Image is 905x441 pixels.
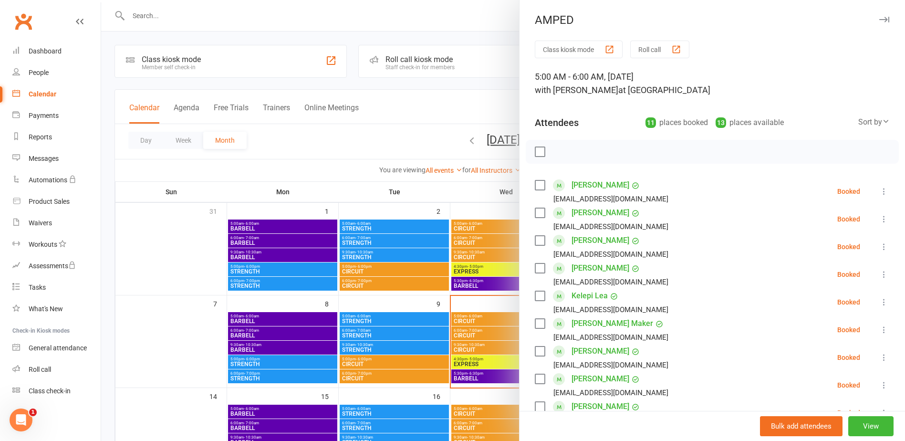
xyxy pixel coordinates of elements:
[837,326,860,333] div: Booked
[29,155,59,162] div: Messages
[572,371,629,387] a: [PERSON_NAME]
[29,112,59,119] div: Payments
[12,337,101,359] a: General attendance kiosk mode
[29,409,37,416] span: 1
[716,117,726,128] div: 13
[12,126,101,148] a: Reports
[716,116,784,129] div: places available
[837,409,860,416] div: Booked
[553,387,668,399] div: [EMAIL_ADDRESS][DOMAIN_NAME]
[572,205,629,220] a: [PERSON_NAME]
[29,219,52,227] div: Waivers
[848,416,894,436] button: View
[572,399,629,414] a: [PERSON_NAME]
[553,359,668,371] div: [EMAIL_ADDRESS][DOMAIN_NAME]
[837,354,860,361] div: Booked
[12,84,101,105] a: Calendar
[12,62,101,84] a: People
[29,283,46,291] div: Tasks
[29,176,67,184] div: Automations
[535,41,623,58] button: Class kiosk mode
[535,70,890,97] div: 5:00 AM - 6:00 AM, [DATE]
[10,409,32,431] iframe: Intercom live chat
[12,148,101,169] a: Messages
[553,331,668,344] div: [EMAIL_ADDRESS][DOMAIN_NAME]
[29,262,76,270] div: Assessments
[837,299,860,305] div: Booked
[572,344,629,359] a: [PERSON_NAME]
[12,105,101,126] a: Payments
[837,271,860,278] div: Booked
[645,116,708,129] div: places booked
[12,191,101,212] a: Product Sales
[12,255,101,277] a: Assessments
[837,382,860,388] div: Booked
[29,133,52,141] div: Reports
[12,234,101,255] a: Workouts
[837,216,860,222] div: Booked
[553,276,668,288] div: [EMAIL_ADDRESS][DOMAIN_NAME]
[29,69,49,76] div: People
[12,359,101,380] a: Roll call
[29,90,56,98] div: Calendar
[760,416,843,436] button: Bulk add attendees
[29,387,71,395] div: Class check-in
[837,188,860,195] div: Booked
[618,85,710,95] span: at [GEOGRAPHIC_DATA]
[645,117,656,128] div: 11
[12,41,101,62] a: Dashboard
[29,47,62,55] div: Dashboard
[858,116,890,128] div: Sort by
[29,366,51,373] div: Roll call
[553,248,668,261] div: [EMAIL_ADDRESS][DOMAIN_NAME]
[535,85,618,95] span: with [PERSON_NAME]
[572,288,608,304] a: Kelepi Lea
[29,198,70,205] div: Product Sales
[520,13,905,27] div: AMPED
[12,380,101,402] a: Class kiosk mode
[12,169,101,191] a: Automations
[29,305,63,313] div: What's New
[553,193,668,205] div: [EMAIL_ADDRESS][DOMAIN_NAME]
[837,243,860,250] div: Booked
[12,298,101,320] a: What's New
[29,344,87,352] div: General attendance
[12,277,101,298] a: Tasks
[12,212,101,234] a: Waivers
[572,178,629,193] a: [PERSON_NAME]
[553,304,668,316] div: [EMAIL_ADDRESS][DOMAIN_NAME]
[572,233,629,248] a: [PERSON_NAME]
[535,116,579,129] div: Attendees
[553,220,668,233] div: [EMAIL_ADDRESS][DOMAIN_NAME]
[29,241,57,248] div: Workouts
[572,261,629,276] a: [PERSON_NAME]
[11,10,35,33] a: Clubworx
[572,316,653,331] a: [PERSON_NAME] Maker
[630,41,689,58] button: Roll call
